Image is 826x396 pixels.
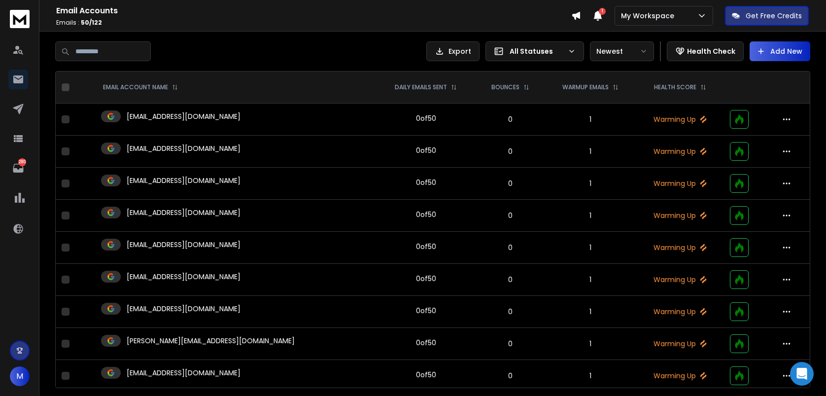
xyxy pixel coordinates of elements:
[643,307,718,317] p: Warming Up
[482,339,539,349] p: 0
[482,371,539,381] p: 0
[416,338,436,348] div: 0 of 50
[746,11,802,21] p: Get Free Credits
[416,306,436,316] div: 0 of 50
[482,146,539,156] p: 0
[482,243,539,252] p: 0
[103,83,178,91] div: EMAIL ACCOUNT NAME
[687,46,735,56] p: Health Check
[10,366,30,386] button: M
[127,272,241,282] p: [EMAIL_ADDRESS][DOMAIN_NAME]
[545,168,637,200] td: 1
[621,11,678,21] p: My Workspace
[416,210,436,219] div: 0 of 50
[790,362,814,386] div: Open Intercom Messenger
[643,243,718,252] p: Warming Up
[482,307,539,317] p: 0
[667,41,744,61] button: Health Check
[750,41,810,61] button: Add New
[643,179,718,188] p: Warming Up
[482,211,539,220] p: 0
[127,208,241,217] p: [EMAIL_ADDRESS][DOMAIN_NAME]
[8,158,28,178] a: 280
[545,328,637,360] td: 1
[545,136,637,168] td: 1
[562,83,609,91] p: WARMUP EMAILS
[725,6,809,26] button: Get Free Credits
[416,113,436,123] div: 0 of 50
[395,83,447,91] p: DAILY EMAILS SENT
[426,41,480,61] button: Export
[127,144,241,153] p: [EMAIL_ADDRESS][DOMAIN_NAME]
[81,18,102,27] span: 50 / 122
[643,114,718,124] p: Warming Up
[545,232,637,264] td: 1
[416,370,436,380] div: 0 of 50
[643,146,718,156] p: Warming Up
[416,242,436,252] div: 0 of 50
[416,178,436,187] div: 0 of 50
[416,274,436,284] div: 0 of 50
[127,336,295,346] p: [PERSON_NAME][EMAIL_ADDRESS][DOMAIN_NAME]
[127,176,241,185] p: [EMAIL_ADDRESS][DOMAIN_NAME]
[482,275,539,285] p: 0
[482,179,539,188] p: 0
[545,264,637,296] td: 1
[545,360,637,392] td: 1
[643,339,718,349] p: Warming Up
[127,111,241,121] p: [EMAIL_ADDRESS][DOMAIN_NAME]
[56,5,571,17] h1: Email Accounts
[18,158,26,166] p: 280
[545,200,637,232] td: 1
[654,83,696,91] p: HEALTH SCORE
[127,368,241,378] p: [EMAIL_ADDRESS][DOMAIN_NAME]
[127,240,241,250] p: [EMAIL_ADDRESS][DOMAIN_NAME]
[482,114,539,124] p: 0
[127,304,241,314] p: [EMAIL_ADDRESS][DOMAIN_NAME]
[510,46,564,56] p: All Statuses
[491,83,519,91] p: BOUNCES
[56,19,571,27] p: Emails :
[545,104,637,136] td: 1
[643,211,718,220] p: Warming Up
[545,296,637,328] td: 1
[599,8,606,15] span: 1
[643,275,718,285] p: Warming Up
[590,41,654,61] button: Newest
[416,145,436,155] div: 0 of 50
[10,10,30,28] img: logo
[643,371,718,381] p: Warming Up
